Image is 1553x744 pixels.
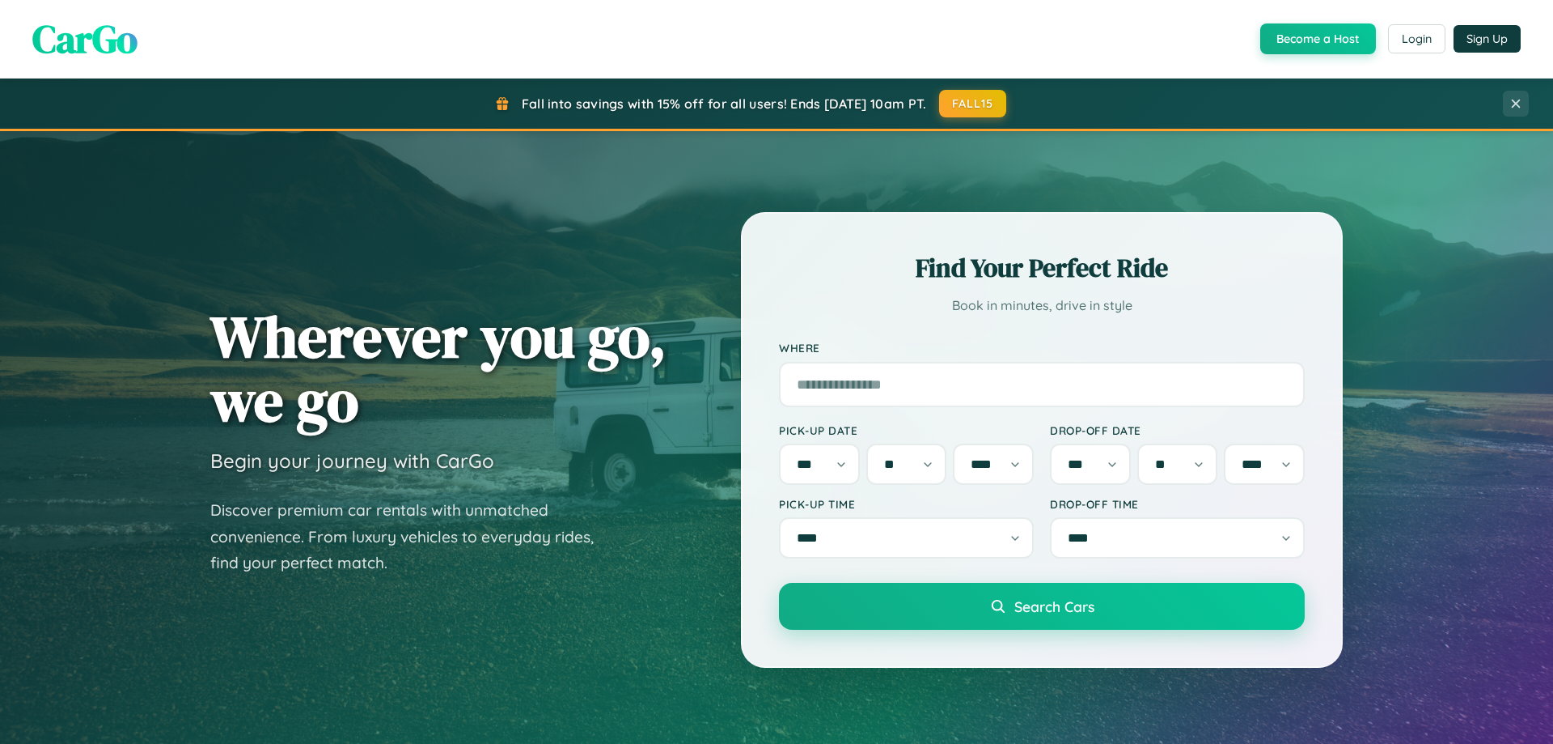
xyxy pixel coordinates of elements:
button: Login [1388,24,1445,53]
span: Fall into savings with 15% off for all users! Ends [DATE] 10am PT. [522,96,927,112]
label: Drop-off Time [1050,497,1305,511]
p: Book in minutes, drive in style [779,294,1305,317]
button: Become a Host [1260,23,1376,54]
span: Search Cars [1014,597,1094,615]
label: Pick-up Date [779,423,1034,437]
h3: Begin your journey with CarGo [210,449,494,473]
button: Sign Up [1454,25,1521,53]
label: Drop-off Date [1050,423,1305,437]
label: Where [779,342,1305,355]
p: Discover premium car rentals with unmatched convenience. From luxury vehicles to everyday rides, ... [210,497,615,576]
label: Pick-up Time [779,497,1034,511]
span: CarGo [32,12,138,66]
button: Search Cars [779,583,1305,630]
button: FALL15 [939,90,1007,117]
h2: Find Your Perfect Ride [779,250,1305,286]
h1: Wherever you go, we go [210,304,666,432]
